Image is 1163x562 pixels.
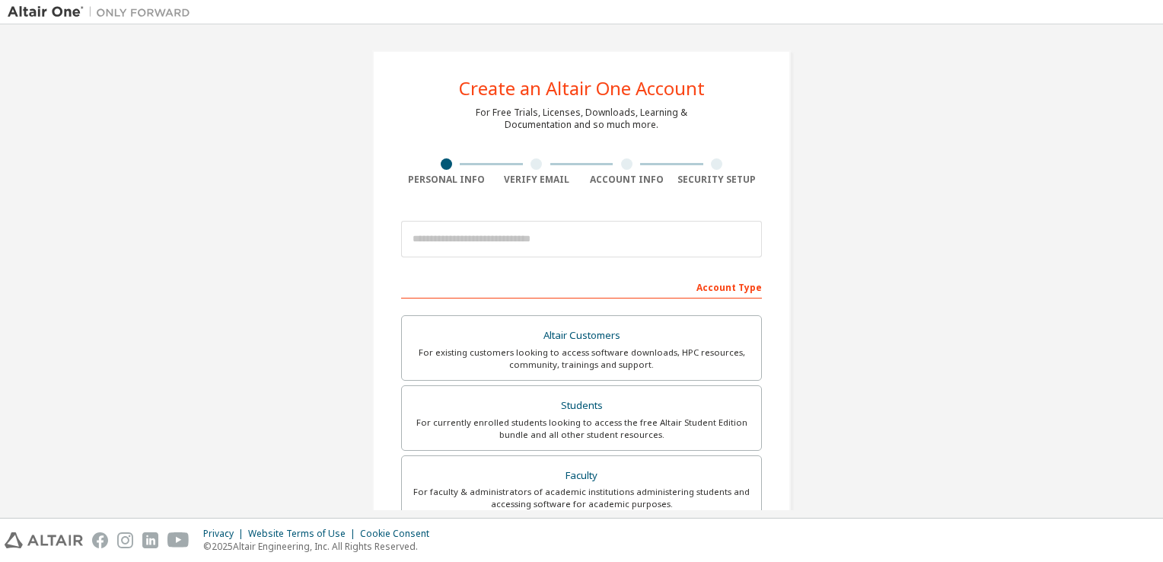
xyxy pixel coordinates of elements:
[5,532,83,548] img: altair_logo.svg
[248,528,360,540] div: Website Terms of Use
[411,486,752,510] div: For faculty & administrators of academic institutions administering students and accessing softwa...
[142,532,158,548] img: linkedin.svg
[476,107,687,131] div: For Free Trials, Licenses, Downloads, Learning & Documentation and so much more.
[581,174,672,186] div: Account Info
[411,325,752,346] div: Altair Customers
[411,465,752,487] div: Faculty
[360,528,438,540] div: Cookie Consent
[401,174,492,186] div: Personal Info
[203,528,248,540] div: Privacy
[92,532,108,548] img: facebook.svg
[672,174,763,186] div: Security Setup
[203,540,438,553] p: © 2025 Altair Engineering, Inc. All Rights Reserved.
[411,346,752,371] div: For existing customers looking to access software downloads, HPC resources, community, trainings ...
[411,417,752,441] div: For currently enrolled students looking to access the free Altair Student Edition bundle and all ...
[411,395,752,417] div: Students
[492,174,582,186] div: Verify Email
[459,79,705,97] div: Create an Altair One Account
[167,532,190,548] img: youtube.svg
[401,274,762,299] div: Account Type
[117,532,133,548] img: instagram.svg
[8,5,198,20] img: Altair One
